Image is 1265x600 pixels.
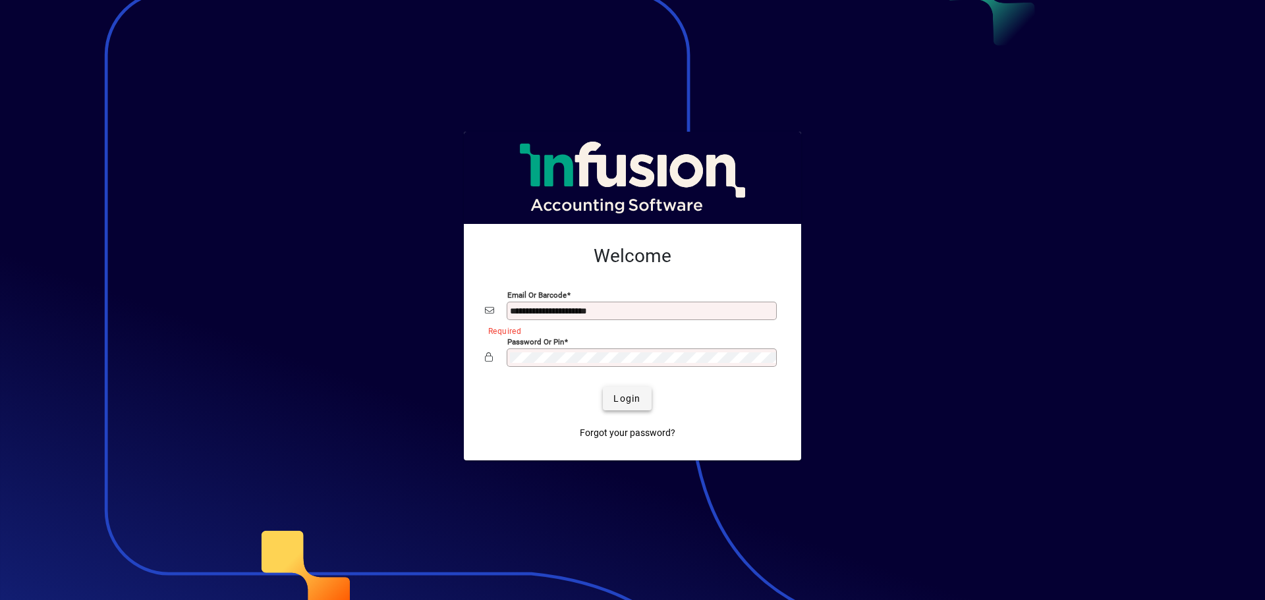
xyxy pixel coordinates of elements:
[507,337,564,346] mat-label: Password or Pin
[507,290,567,300] mat-label: Email or Barcode
[575,421,681,445] a: Forgot your password?
[603,387,651,410] button: Login
[488,323,770,337] mat-error: Required
[613,392,640,406] span: Login
[485,245,780,267] h2: Welcome
[580,426,675,440] span: Forgot your password?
